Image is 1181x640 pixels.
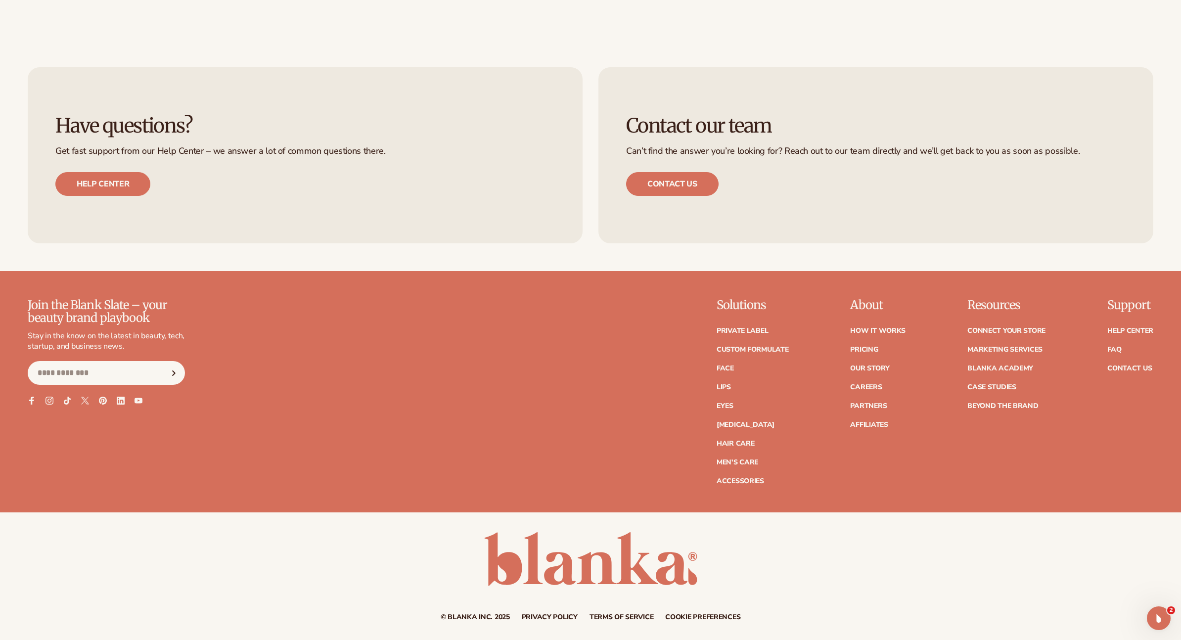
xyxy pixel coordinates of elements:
a: Private label [717,327,768,334]
p: Get fast support from our Help Center – we answer a lot of common questions there. [55,146,555,156]
a: Case Studies [967,384,1016,391]
p: Stay in the know on the latest in beauty, tech, startup, and business news. [28,331,185,352]
a: Hair Care [717,440,754,447]
a: Privacy policy [522,614,578,621]
h3: Contact our team [626,115,1126,137]
a: Cookie preferences [665,614,740,621]
a: Careers [850,384,882,391]
span: 2 [1167,606,1175,614]
a: Help center [55,172,150,196]
a: Our Story [850,365,889,372]
a: Help Center [1107,327,1153,334]
a: Blanka Academy [967,365,1033,372]
a: How It Works [850,327,906,334]
a: Affiliates [850,421,888,428]
a: Marketing services [967,346,1043,353]
p: Solutions [717,299,789,312]
a: Partners [850,403,887,410]
p: Resources [967,299,1045,312]
a: Face [717,365,734,372]
a: Lips [717,384,731,391]
a: Contact us [626,172,719,196]
a: Terms of service [590,614,654,621]
p: Can’t find the answer you’re looking for? Reach out to our team directly and we’ll get back to yo... [626,146,1126,156]
h3: Have questions? [55,115,555,137]
a: Pricing [850,346,878,353]
small: © Blanka Inc. 2025 [441,612,510,622]
a: FAQ [1107,346,1121,353]
a: Custom formulate [717,346,789,353]
p: About [850,299,906,312]
a: Accessories [717,478,764,485]
iframe: Intercom live chat [1147,606,1171,630]
a: [MEDICAL_DATA] [717,421,774,428]
p: Join the Blank Slate – your beauty brand playbook [28,299,185,325]
a: Beyond the brand [967,403,1039,410]
button: Subscribe [163,361,184,385]
p: Support [1107,299,1153,312]
a: Connect your store [967,327,1045,334]
a: Men's Care [717,459,758,466]
a: Eyes [717,403,733,410]
a: Contact Us [1107,365,1152,372]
